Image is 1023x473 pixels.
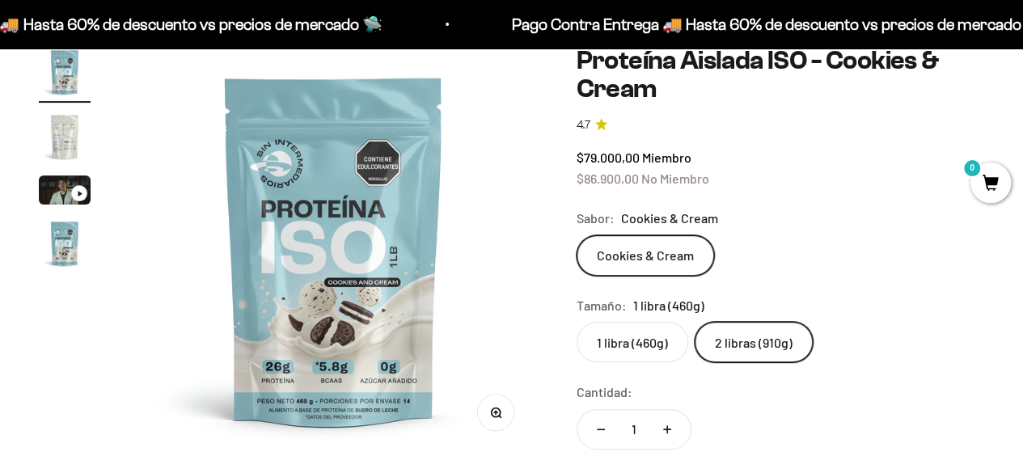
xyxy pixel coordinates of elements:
legend: Tamaño: [577,295,627,316]
button: Ir al artículo 2 [39,111,91,167]
mark: 0 [962,158,982,178]
span: No Miembro [641,171,709,186]
img: Proteína Aislada ISO - Cookies & Cream [39,217,91,269]
a: 4.74.7 de 5.0 estrellas [577,116,984,134]
a: 0 [970,175,1011,193]
span: 1 libra (460g) [633,295,704,316]
span: $86.900,00 [577,171,639,186]
img: Proteína Aislada ISO - Cookies & Cream [39,46,91,98]
img: Proteína Aislada ISO - Cookies & Cream [39,111,91,163]
span: 4.7 [577,116,590,134]
span: $79.000,00 [577,150,640,165]
label: Cantidad: [577,382,632,403]
button: Reducir cantidad [577,410,624,449]
h1: Proteína Aislada ISO - Cookies & Cream [577,46,984,103]
span: Cookies & Cream [621,208,718,229]
button: Ir al artículo 1 [39,46,91,103]
img: Proteína Aislada ISO - Cookies & Cream [129,46,538,454]
button: Ir al artículo 3 [39,175,91,209]
button: Ir al artículo 4 [39,217,91,274]
legend: Sabor: [577,208,615,229]
button: Aumentar cantidad [644,410,691,449]
span: Miembro [642,150,691,165]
